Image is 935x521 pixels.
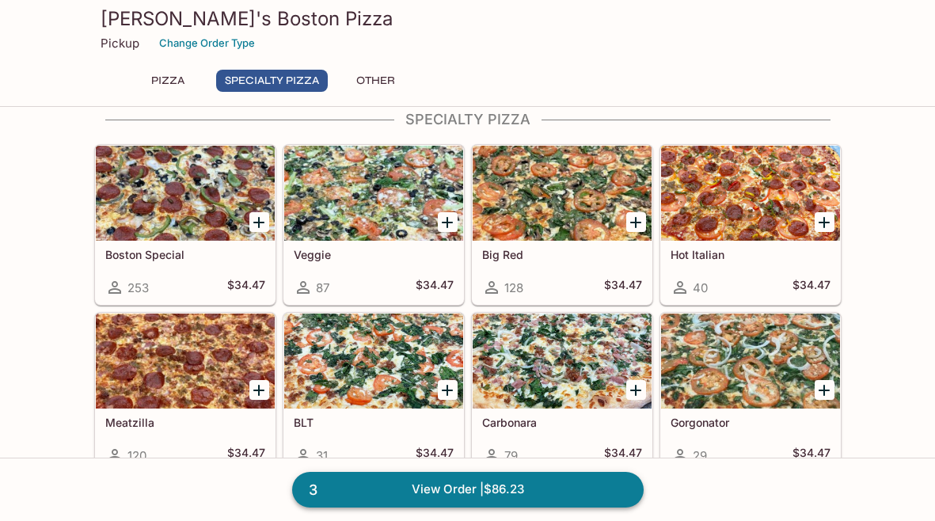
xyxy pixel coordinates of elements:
h5: $34.47 [792,446,830,465]
span: 40 [693,280,708,295]
span: 3 [299,479,327,501]
h5: Carbonara [482,416,642,429]
button: Add Veggie [438,212,458,232]
span: 253 [127,280,149,295]
div: Big Red [473,146,652,241]
h4: Specialty Pizza [94,111,842,128]
a: Meatzilla120$34.47 [95,313,276,473]
button: Add Hot Italian [815,212,834,232]
h5: BLT [294,416,454,429]
h5: $34.47 [792,278,830,297]
button: Other [340,70,412,92]
span: 31 [316,448,328,463]
h5: Big Red [482,248,642,261]
button: Add Carbonara [626,380,646,400]
a: Gorgonator29$34.47 [660,313,841,473]
a: Boston Special253$34.47 [95,145,276,305]
a: Big Red128$34.47 [472,145,652,305]
h5: $34.47 [604,278,642,297]
h5: Hot Italian [671,248,830,261]
button: Add Gorgonator [815,380,834,400]
div: Boston Special [96,146,275,241]
span: 79 [504,448,518,463]
button: Add Meatzilla [249,380,269,400]
h5: Gorgonator [671,416,830,429]
a: Hot Italian40$34.47 [660,145,841,305]
div: Gorgonator [661,314,840,409]
span: 87 [316,280,329,295]
a: Veggie87$34.47 [283,145,464,305]
h3: [PERSON_NAME]'s Boston Pizza [101,6,835,31]
h5: $34.47 [227,278,265,297]
h5: Veggie [294,248,454,261]
span: 120 [127,448,146,463]
div: Carbonara [473,314,652,409]
h5: $34.47 [416,446,454,465]
span: 29 [693,448,707,463]
h5: $34.47 [416,278,454,297]
button: Add Big Red [626,212,646,232]
a: BLT31$34.47 [283,313,464,473]
button: Specialty Pizza [216,70,328,92]
button: Add Boston Special [249,212,269,232]
h5: $34.47 [227,446,265,465]
button: Add BLT [438,380,458,400]
div: Hot Italian [661,146,840,241]
button: Pizza [132,70,203,92]
h5: Boston Special [105,248,265,261]
a: Carbonara79$34.47 [472,313,652,473]
span: 128 [504,280,523,295]
div: Veggie [284,146,463,241]
p: Pickup [101,36,139,51]
h5: $34.47 [604,446,642,465]
div: BLT [284,314,463,409]
button: Change Order Type [152,31,262,55]
h5: Meatzilla [105,416,265,429]
div: Meatzilla [96,314,275,409]
a: 3View Order |$86.23 [292,472,644,507]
